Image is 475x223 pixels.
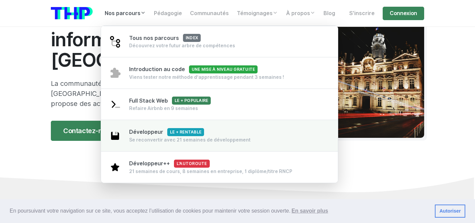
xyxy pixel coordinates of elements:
[435,205,465,218] a: dismiss cookie message
[129,105,211,112] div: Refaire Airbnb en 9 semaines
[51,8,221,70] h1: Formation informatique [GEOGRAPHIC_DATA]
[189,65,258,73] span: Une mise à niveau gratuite
[51,121,126,141] a: Contactez-nous
[233,7,282,20] a: Témoignages
[345,7,379,20] a: S'inscrire
[129,74,284,80] div: Viens tester notre méthode d’apprentissage pendant 3 semaines !
[319,7,339,20] a: Blog
[172,97,211,105] span: Le + populaire
[290,206,329,216] a: learn more about cookies
[129,98,211,104] span: Full Stack Web
[109,161,121,173] img: star-1b1639e91352246008672c7d0108e8fd.svg
[51,78,221,109] p: La communauté The Hacking Project est active sur [GEOGRAPHIC_DATA] depuis plus de 3 ans et propos...
[101,120,338,152] a: DéveloppeurLe + rentable Se reconvertir avec 21 semaines de développement
[383,7,424,20] a: Connexion
[129,160,210,167] span: Développeur++
[174,160,210,168] span: L'autoroute
[101,89,338,120] a: Full Stack WebLe + populaire Refaire Airbnb en 9 semaines
[129,136,251,143] div: Se reconvertir avec 21 semaines de développement
[186,7,233,20] a: Communautés
[101,7,150,20] a: Nos parcours
[101,57,338,89] a: Introduction au codeUne mise à niveau gratuite Viens tester notre méthode d’apprentissage pendant...
[109,98,121,110] img: terminal-92af89cfa8d47c02adae11eb3e7f907c.svg
[109,130,121,142] img: save-2003ce5719e3e880618d2f866ea23079.svg
[51,7,93,19] img: logo
[101,26,338,58] a: Tous nos parcoursindex Découvrez votre futur arbre de compétences
[129,66,258,72] span: Introduction au code
[282,7,319,20] a: À propos
[109,67,121,79] img: puzzle-4bde4084d90f9635442e68fcf97b7805.svg
[167,128,204,136] span: Le + rentable
[183,34,201,42] span: index
[129,42,235,49] div: Découvrez votre futur arbre de compétences
[109,36,121,48] img: git-4-38d7f056ac829478e83c2c2dd81de47b.svg
[101,151,338,183] a: Développeur++L'autoroute 21 semaines de cours, 8 semaines en entreprise, 1 diplôme/titre RNCP
[150,7,186,20] a: Pédagogie
[10,206,430,216] span: En poursuivant votre navigation sur ce site, vous acceptez l’utilisation de cookies pour mainteni...
[129,129,204,135] span: Développeur
[129,35,201,41] span: Tous nos parcours
[129,168,292,175] div: 21 semaines de cours, 8 semaines en entreprise, 1 diplôme/titre RNCP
